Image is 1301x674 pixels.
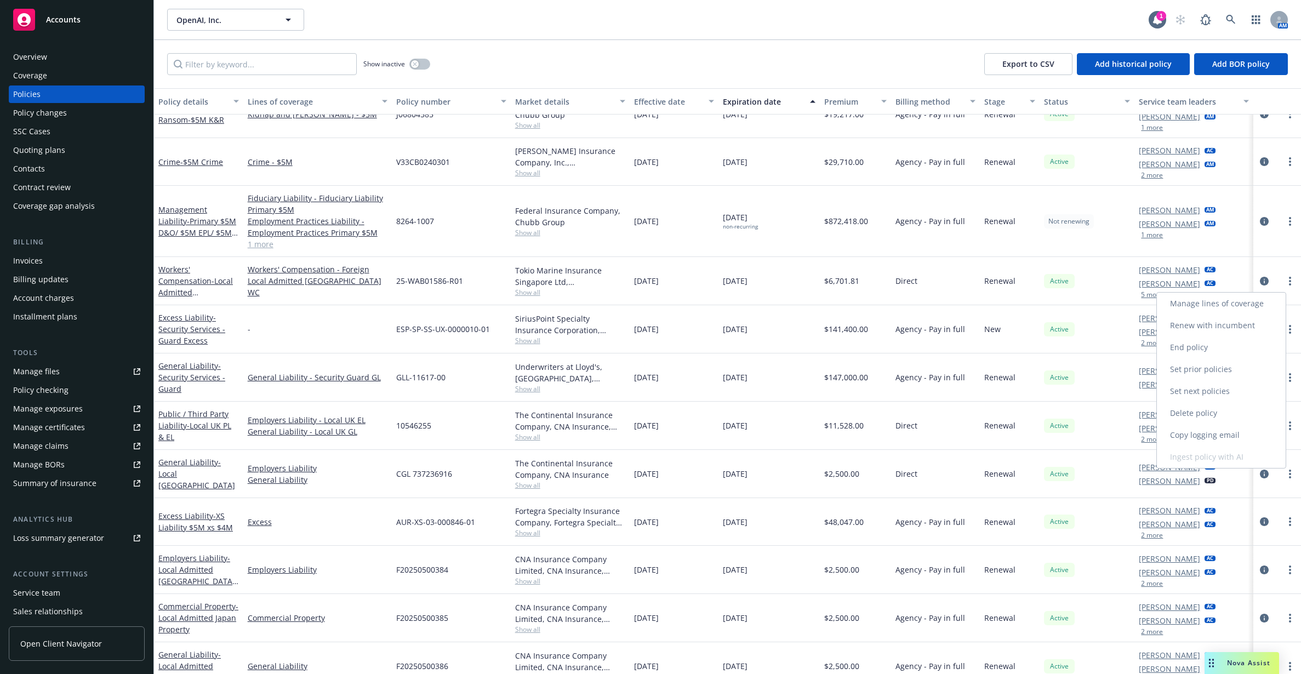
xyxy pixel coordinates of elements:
span: Agency - Pay in full [895,564,965,575]
a: [PERSON_NAME] [1139,312,1200,324]
a: Excess Liability [158,511,233,533]
div: Effective date [634,96,703,107]
a: Fiduciary Liability - Fiduciary Liability Primary $5M [248,192,387,215]
div: Lines of coverage [248,96,375,107]
span: [DATE] [634,564,659,575]
a: Policy checking [9,381,145,399]
span: Renewal [984,372,1015,383]
div: Policy checking [13,381,69,399]
button: Expiration date [718,88,819,115]
div: Billing updates [13,271,69,288]
a: Crime - $5M [248,156,387,168]
a: General Liability - Local UK GL [248,426,387,437]
button: 2 more [1141,340,1163,346]
a: more [1283,515,1297,528]
span: Renewal [984,564,1015,575]
button: Premium [820,88,891,115]
button: Lines of coverage [243,88,392,115]
span: - Security Services - Guard Excess [158,312,225,346]
span: Active [1048,157,1070,167]
a: Quoting plans [9,141,145,159]
div: CNA Insurance Company Limited, CNA Insurance, [PERSON_NAME] & Company Co., Ltd. [515,553,625,576]
div: Contract review [13,179,71,196]
span: F20250500384 [396,564,448,575]
span: $2,500.00 [824,468,859,479]
a: circleInformation [1258,612,1271,625]
a: Policies [9,85,145,103]
a: [PERSON_NAME] [1139,158,1200,170]
a: Copy logging email [1157,424,1286,446]
span: - $5M K&R [188,115,224,125]
button: Service team leaders [1134,88,1253,115]
span: Nova Assist [1227,658,1270,667]
a: Coverage [9,67,145,84]
a: circleInformation [1258,467,1271,481]
div: Service team [13,584,60,602]
a: Manage certificates [9,419,145,436]
div: Installment plans [13,308,77,325]
div: Coverage gap analysis [13,197,95,215]
a: [PERSON_NAME] [1139,326,1200,338]
div: Policy details [158,96,227,107]
span: [DATE] [634,660,659,672]
span: Open Client Navigator [20,638,102,649]
span: Show all [515,168,625,178]
span: Renewal [984,468,1015,479]
a: more [1283,563,1297,576]
a: [PERSON_NAME] [1139,422,1200,434]
div: 1 [1156,11,1166,21]
div: Account charges [13,289,74,307]
a: General Liability [158,457,235,490]
a: Switch app [1245,9,1267,31]
div: Expiration date [723,96,803,107]
span: Not renewing [1048,216,1089,226]
a: Crime [158,157,223,167]
span: Active [1048,613,1070,623]
a: Commercial Property [158,601,238,635]
a: Excess [248,516,387,528]
span: ESP-SP-SS-UX-0000010-01 [396,323,490,335]
div: Invoices [13,252,43,270]
span: [DATE] [723,372,747,383]
a: [PERSON_NAME] [1139,475,1200,487]
span: [DATE] [634,156,659,168]
button: 2 more [1141,436,1163,443]
span: Show all [515,432,625,442]
a: more [1283,323,1297,336]
div: Loss summary generator [13,529,104,547]
span: - Primary $5M D&O/ $5M EPL/ $5M FID [158,216,238,249]
a: Public / Third Party Liability [158,409,231,442]
a: Contacts [9,160,145,178]
span: Agency - Pay in full [895,215,965,227]
a: General Liability - Security Guard GL [248,372,387,383]
span: $6,701.81 [824,275,859,287]
button: Billing method [891,88,980,115]
span: Agency - Pay in full [895,612,965,624]
a: Management Liability [158,204,236,249]
a: circleInformation [1258,515,1271,528]
a: Invoices [9,252,145,270]
div: Tools [9,347,145,358]
div: Manage files [13,363,60,380]
a: Manage claims [9,437,145,455]
span: F20250500386 [396,660,448,672]
a: Commercial Property [248,612,387,624]
span: [DATE] [723,660,747,672]
div: non-recurring [723,223,758,230]
a: [PERSON_NAME] [1139,649,1200,661]
a: Billing updates [9,271,145,288]
a: more [1283,419,1297,432]
div: Fortegra Specialty Insurance Company, Fortegra Specialty Insurance Company, Amwins [515,505,625,528]
a: [PERSON_NAME] [1139,567,1200,578]
span: OpenAI, Inc. [176,14,271,26]
a: [PERSON_NAME] [1139,218,1200,230]
div: Policies [13,85,41,103]
span: Active [1048,324,1070,334]
button: Export to CSV [984,53,1072,75]
a: Installment plans [9,308,145,325]
div: Manage BORs [13,456,65,473]
div: Summary of insurance [13,475,96,492]
span: Add BOR policy [1212,59,1270,69]
span: Show all [515,384,625,393]
span: $872,418.00 [824,215,868,227]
